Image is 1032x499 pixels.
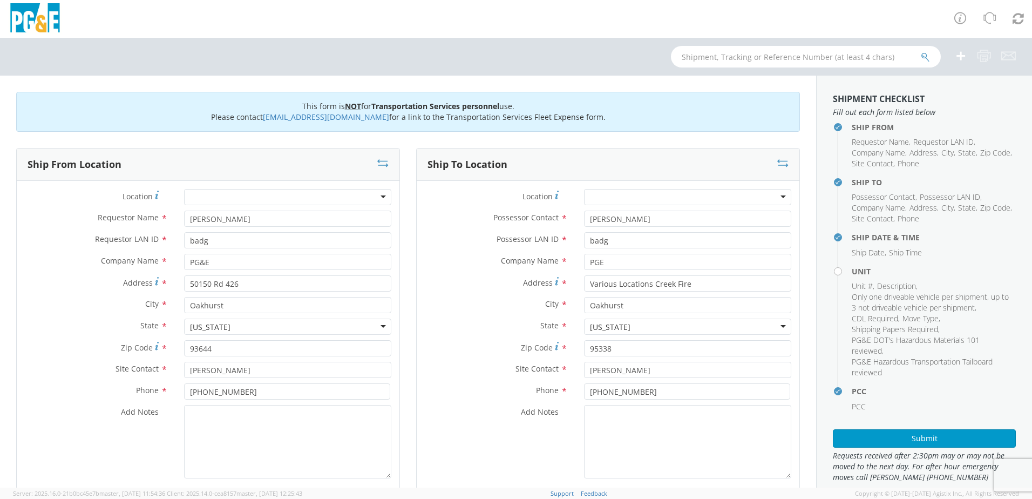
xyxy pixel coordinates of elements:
span: master, [DATE] 12:25:43 [236,489,302,497]
span: Possessor LAN ID [497,234,559,244]
li: , [852,147,907,158]
div: This form is for use. Please contact for a link to the Transportation Services Fleet Expense form. [16,92,800,132]
span: Add Notes [521,407,559,417]
li: , [913,137,975,147]
li: , [877,281,918,292]
li: , [852,313,900,324]
h4: Ship To [852,178,1016,186]
li: , [852,158,895,169]
span: Site Contact [515,363,559,374]
h4: Unit [852,267,1016,275]
a: Feedback [581,489,607,497]
span: Possessor Contact [493,212,559,222]
b: Transportation Services personnel [371,101,499,111]
li: , [852,137,911,147]
span: master, [DATE] 11:54:36 [99,489,165,497]
li: , [852,292,1013,313]
span: Possessor Contact [852,192,915,202]
span: Company Name [501,255,559,266]
li: , [909,147,939,158]
span: Requestor Name [98,212,159,222]
u: NOT [345,101,361,111]
span: State [958,147,976,158]
span: Move Type [902,313,939,323]
span: Location [123,191,153,201]
li: , [920,192,982,203]
li: , [852,192,917,203]
li: , [958,147,977,158]
span: Site Contact [852,213,893,224]
span: Company Name [101,255,159,266]
li: , [909,203,939,213]
span: City [145,299,159,309]
li: , [980,147,1012,158]
span: Address [909,147,937,158]
span: State [958,203,976,213]
li: , [941,147,955,158]
span: Phone [898,158,919,168]
span: Requestor LAN ID [913,137,974,147]
span: Location [522,191,553,201]
li: , [852,213,895,224]
span: Zip Code [980,203,1010,213]
span: Shipping Papers Required [852,324,938,334]
li: , [980,203,1012,213]
span: Description [877,281,916,291]
li: , [958,203,977,213]
span: Client: 2025.14.0-cea8157 [167,489,302,497]
span: CDL Required [852,313,898,323]
span: City [941,203,954,213]
button: Submit [833,429,1016,448]
span: Zip Code [521,342,553,353]
span: State [140,320,159,331]
span: Company Name [852,203,905,213]
h4: Ship Date & Time [852,233,1016,241]
span: Only one driveable vehicle per shipment, up to 3 not driveable vehicle per shipment [852,292,1009,313]
span: Zip Code [121,342,153,353]
li: , [852,324,940,335]
span: Possessor LAN ID [920,192,980,202]
span: Fill out each form listed below [833,107,1016,118]
li: , [852,247,886,258]
span: Ship Date [852,247,885,258]
div: [US_STATE] [190,322,230,333]
li: , [852,335,1013,356]
h4: Ship From [852,123,1016,131]
span: PG&E Hazardous Transportation Tailboard reviewed [852,356,993,377]
span: Requestor Name [852,137,909,147]
span: Server: 2025.16.0-21b0bc45e7b [13,489,165,497]
span: City [545,299,559,309]
span: Ship Time [889,247,922,258]
h3: Ship To Location [427,159,507,170]
span: Site Contact [116,363,159,374]
span: Company Name [852,147,905,158]
span: Address [123,278,153,288]
span: Site Contact [852,158,893,168]
input: Shipment, Tracking or Reference Number (at least 4 chars) [671,46,941,68]
a: Support [551,489,574,497]
span: Copyright © [DATE]-[DATE] Agistix Inc., All Rights Reserved [855,489,1019,498]
span: Phone [536,385,559,395]
span: Requests received after 2:30pm may or may not be moved to the next day. For after hour emergency ... [833,450,1016,483]
span: Unit # [852,281,873,291]
span: Requestor LAN ID [95,234,159,244]
h3: Ship From Location [28,159,121,170]
span: Phone [136,385,159,395]
li: , [941,203,955,213]
span: City [941,147,954,158]
h4: PCC [852,387,1016,395]
img: pge-logo-06675f144f4cfa6a6814.png [8,3,62,35]
span: Address [909,203,937,213]
li: , [852,281,874,292]
li: , [852,203,907,213]
span: Address [523,278,553,288]
span: PCC [852,401,866,412]
span: Phone [898,213,919,224]
span: Add Notes [121,407,159,417]
li: , [902,313,940,324]
div: [US_STATE] [590,322,630,333]
span: State [540,320,559,331]
span: Zip Code [980,147,1010,158]
strong: Shipment Checklist [833,93,925,105]
a: [EMAIL_ADDRESS][DOMAIN_NAME] [263,112,389,122]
